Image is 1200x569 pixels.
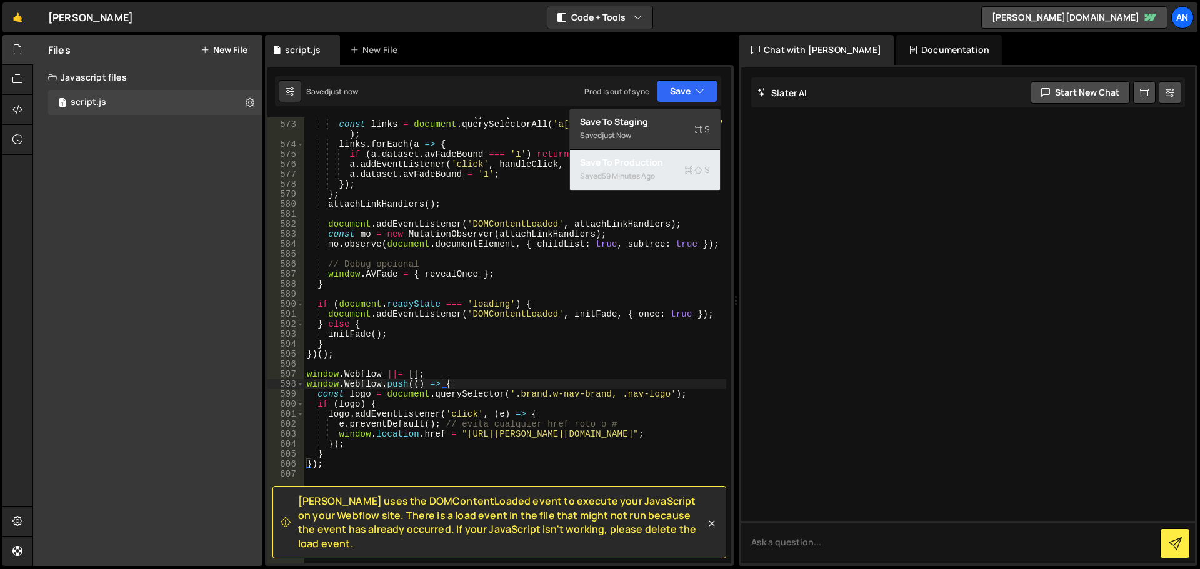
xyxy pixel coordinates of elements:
div: 580 [267,199,304,209]
div: 589 [267,289,304,299]
div: 604 [267,439,304,449]
div: just now [329,86,358,97]
button: Save to StagingS Savedjust now [570,109,720,150]
div: [PERSON_NAME] [48,10,133,25]
div: 591 [267,309,304,319]
div: 598 [267,379,304,389]
div: 593 [267,329,304,339]
div: 607 [267,469,304,479]
div: 597 [267,369,304,379]
div: 575 [267,149,304,159]
div: Saved [306,86,358,97]
div: 577 [267,169,304,179]
a: [PERSON_NAME][DOMAIN_NAME] [981,6,1167,29]
div: script.js [71,97,106,108]
span: S [694,123,710,136]
div: 603 [267,429,304,439]
div: Javascript files [33,65,262,90]
div: Prod is out of sync [584,86,649,97]
h2: Slater AI [757,87,807,99]
div: 576 [267,159,304,169]
div: 582 [267,219,304,229]
button: Start new chat [1031,81,1130,104]
div: 583 [267,229,304,239]
div: Saved [580,128,710,143]
div: 600 [267,399,304,409]
div: 574 [267,139,304,149]
button: New File [201,45,247,55]
div: Save to Staging [580,116,710,128]
div: just now [602,130,631,141]
div: 586 [267,259,304,269]
div: 587 [267,269,304,279]
div: 16797/45948.js [48,90,262,115]
div: 584 [267,239,304,249]
div: 578 [267,179,304,189]
div: Documentation [896,35,1002,65]
button: Code + Tools [547,6,652,29]
button: Save to ProductionS Saved59 minutes ago [570,150,720,190]
div: 594 [267,339,304,349]
div: 579 [267,189,304,199]
div: Chat with [PERSON_NAME] [739,35,894,65]
span: 1 [59,99,66,109]
div: 595 [267,349,304,359]
div: 596 [267,359,304,369]
div: 592 [267,319,304,329]
div: 590 [267,299,304,309]
a: 🤙 [2,2,33,32]
h2: Files [48,43,71,57]
div: Saved [580,169,710,184]
div: 581 [267,209,304,219]
div: 599 [267,389,304,399]
div: 588 [267,279,304,289]
span: [PERSON_NAME] uses the DOMContentLoaded event to execute your JavaScript on your Webflow site. Th... [298,494,706,550]
div: 606 [267,459,304,469]
div: 605 [267,449,304,459]
div: 601 [267,409,304,419]
button: Save [657,80,717,102]
div: Save to Production [580,156,710,169]
div: 585 [267,249,304,259]
div: script.js [285,44,321,56]
div: New File [350,44,402,56]
div: 573 [267,119,304,139]
span: S [684,164,710,176]
a: An [1171,6,1194,29]
div: 59 minutes ago [602,171,655,181]
div: 602 [267,419,304,429]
